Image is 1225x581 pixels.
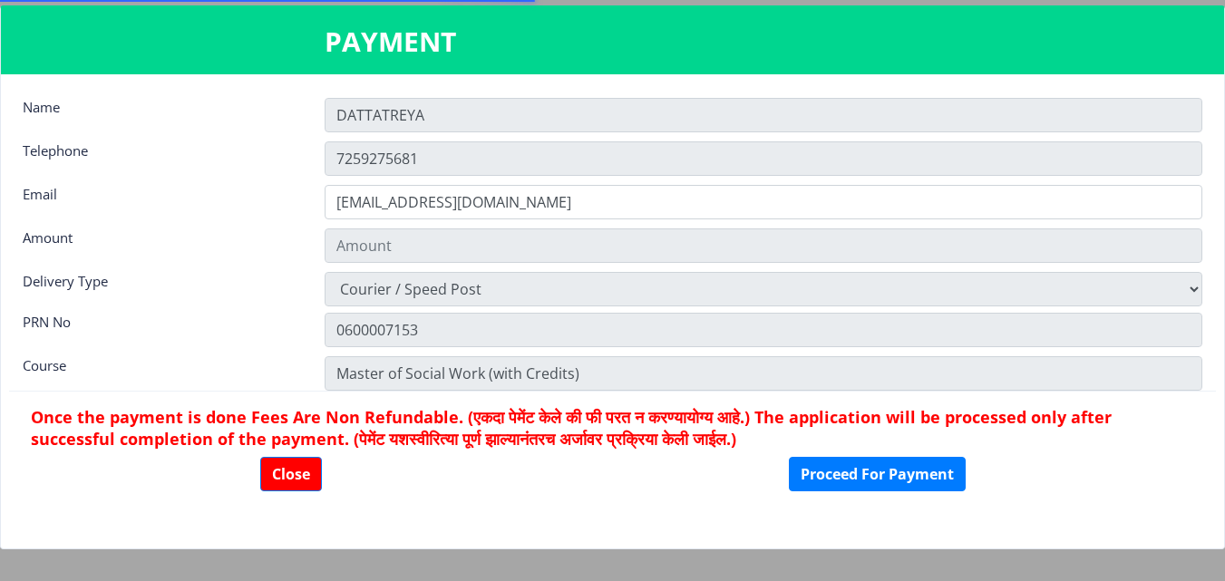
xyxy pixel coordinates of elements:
div: PRN No [9,313,311,343]
input: Telephone [325,141,1202,176]
div: Amount [9,228,311,258]
button: Close [260,457,322,491]
div: Name [9,98,311,128]
button: Proceed For Payment [789,457,966,491]
div: Course [9,356,311,386]
input: Email [325,185,1202,219]
h3: PAYMENT [325,24,901,60]
div: Telephone [9,141,311,171]
input: Zipcode [325,356,1202,391]
div: Email [9,185,311,215]
input: Name [325,98,1202,132]
div: Delivery Type [9,272,311,302]
h6: Once the payment is done Fees Are Non Refundable. (एकदा पेमेंट केले की फी परत न करण्यायोग्य आहे.)... [31,406,1194,450]
input: Zipcode [325,313,1202,347]
input: Amount [325,228,1202,263]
